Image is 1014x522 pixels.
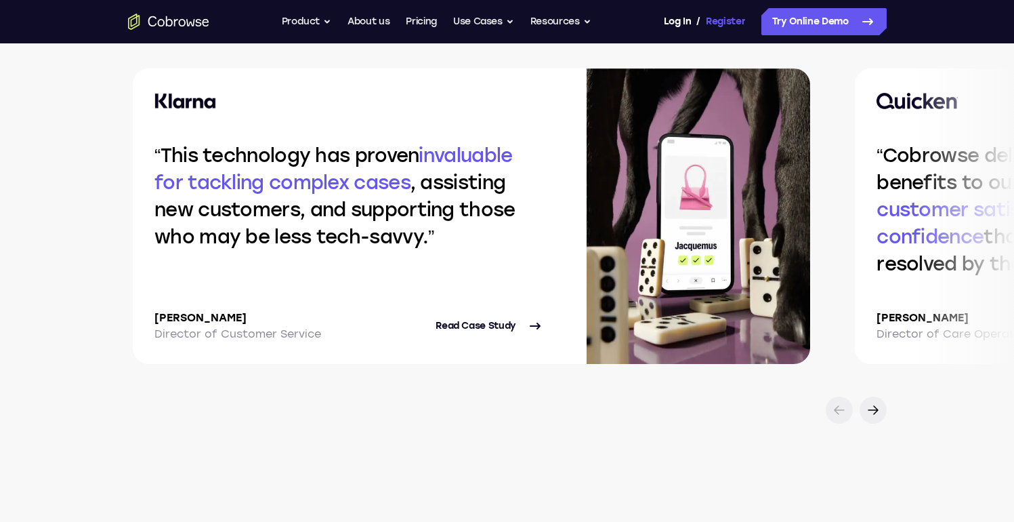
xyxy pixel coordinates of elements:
a: Register [706,8,745,35]
button: Product [282,8,332,35]
span: / [696,14,700,30]
a: Read Case Study [436,310,543,342]
img: Klarna logo [154,93,216,109]
img: Quicken logo [876,93,958,109]
button: Resources [530,8,591,35]
a: About us [347,8,389,35]
a: Go to the home page [128,14,209,30]
p: Director of Customer Service [154,326,321,342]
a: Log In [664,8,691,35]
img: Case study [587,68,810,364]
button: Use Cases [453,8,514,35]
a: Try Online Demo [761,8,887,35]
a: Pricing [406,8,437,35]
p: [PERSON_NAME] [154,310,321,326]
q: This technology has proven , assisting new customers, and supporting those who may be less tech-s... [154,144,515,248]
